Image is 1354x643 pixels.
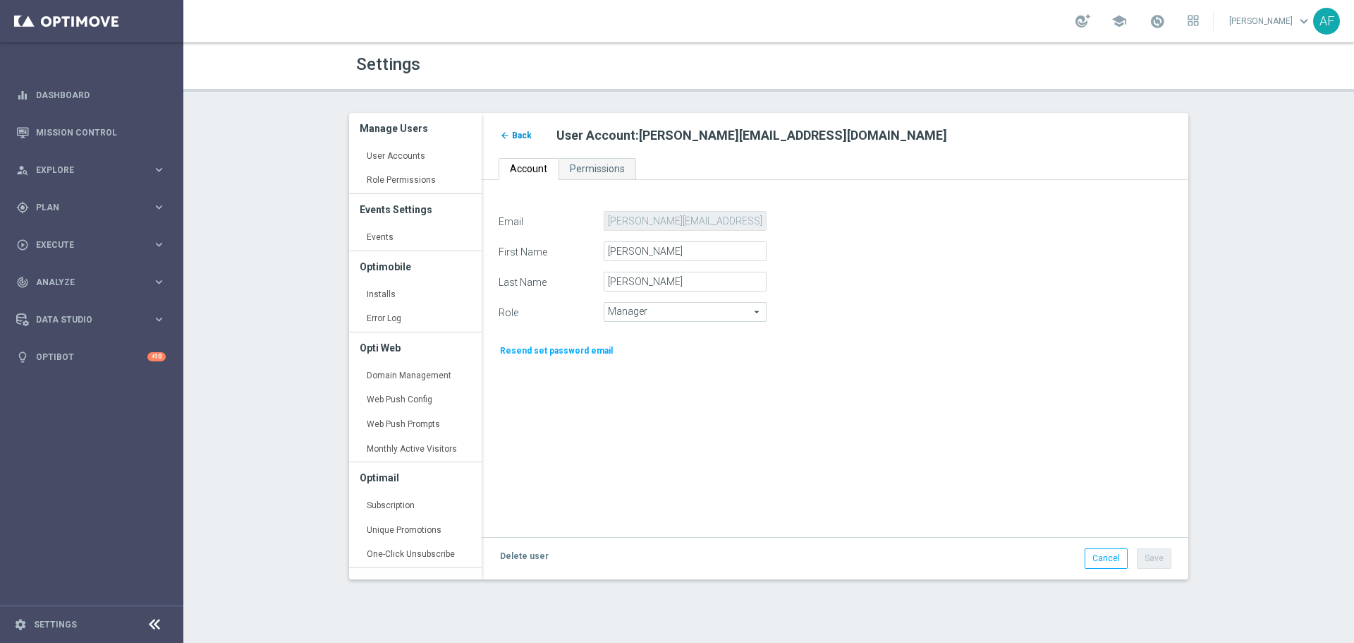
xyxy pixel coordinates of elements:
a: Unique Promotions [349,518,482,543]
h3: Opti Web [360,332,471,363]
i: settings [14,618,27,631]
a: Error Log [349,306,482,332]
button: play_circle_outline Execute keyboard_arrow_right [16,239,166,251]
h3: Optimail [360,462,471,493]
a: Web Push Config [349,387,482,413]
button: Data Studio keyboard_arrow_right [16,314,166,325]
div: Execute [16,239,152,251]
h1: Settings [356,54,758,75]
span: Data Studio [36,316,152,324]
button: Mission Control [16,127,166,138]
a: Optibot [36,338,147,375]
a: Monthly Active Visitors [349,437,482,462]
div: Data Studio [16,313,152,326]
a: Settings [34,620,77,629]
i: keyboard_arrow_right [152,275,166,289]
button: lightbulb Optibot +10 [16,351,166,363]
i: keyboard_arrow_right [152,313,166,326]
span: Explore [36,166,152,174]
div: Explore [16,164,152,176]
a: Domain Management [349,363,482,389]
div: Optibot [16,338,166,375]
a: Mission Control [36,114,166,151]
i: equalizer [16,89,29,102]
a: Dashboard [36,76,166,114]
a: arrow_back Back [499,128,533,143]
span: Plan [36,203,152,212]
a: Cancel [1085,548,1128,568]
i: play_circle_outline [16,239,29,251]
label: Role [488,302,604,319]
a: [PERSON_NAME]keyboard_arrow_down [1228,11,1313,32]
div: Mission Control [16,114,166,151]
span: keyboard_arrow_down [1296,13,1312,29]
div: Dashboard [16,76,166,114]
span: Back [512,131,532,140]
span: Execute [36,241,152,249]
i: keyboard_arrow_right [152,238,166,251]
a: Account [499,158,559,180]
i: keyboard_arrow_right [152,163,166,176]
a: Delete user [499,548,550,564]
a: Web Push Prompts [349,412,482,438]
i: gps_fixed [16,201,29,214]
a: Events [349,225,482,251]
a: Installs [349,282,482,308]
a: Permissions [559,158,636,180]
a: One-Click Unsubscribe [349,542,482,567]
i: keyboard_arrow_right [152,200,166,214]
label: First Name [488,241,604,258]
h2: : [556,127,1171,144]
i: lightbulb [16,351,29,363]
span: school [1111,13,1127,29]
span: Analyze [36,278,152,287]
span: Account [510,163,547,174]
button: gps_fixed Plan keyboard_arrow_right [16,202,166,213]
a: Role Permissions [349,168,482,193]
button: equalizer Dashboard [16,90,166,101]
h3: Manage Users [360,113,471,144]
div: AF [1313,8,1340,35]
div: +10 [147,352,166,361]
label: Email [488,211,604,228]
span: Resend set password email [500,346,613,356]
span: [PERSON_NAME][EMAIL_ADDRESS][DOMAIN_NAME] [639,128,947,143]
i: person_search [16,164,29,176]
button: track_changes Analyze keyboard_arrow_right [16,277,166,288]
button: person_search Explore keyboard_arrow_right [16,164,166,176]
button: Save [1137,548,1171,568]
i: arrow_back [500,131,510,140]
i: track_changes [16,276,29,289]
a: Subscription [349,493,482,519]
label: Last Name [488,272,604,289]
div: Analyze [16,276,152,289]
h3: Events Settings [360,194,471,225]
a: User Accounts [349,144,482,169]
h3: Optimobile [360,251,471,282]
span: User Account [556,128,635,143]
div: Plan [16,201,152,214]
span: Permissions [570,163,625,174]
h3: General [360,568,471,599]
